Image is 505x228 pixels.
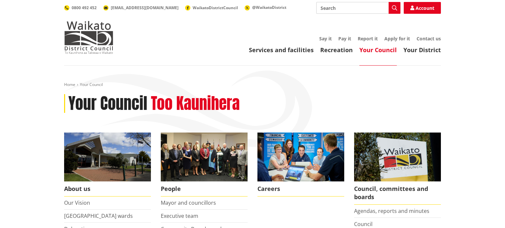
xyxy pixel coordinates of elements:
[64,21,113,54] img: Waikato District Council - Te Kaunihera aa Takiwaa o Waikato
[354,220,373,228] a: Council
[338,35,351,42] a: Pay it
[64,181,151,197] span: About us
[161,181,248,197] span: People
[185,5,238,10] a: WaikatoDistrictCouncil
[111,5,179,10] span: [EMAIL_ADDRESS][DOMAIN_NAME]
[161,133,248,197] a: 2022 Council People
[354,133,441,205] a: Waikato-District-Council-sign Council, committees and boards
[64,133,151,181] img: WDC Building 0015
[252,5,286,10] span: @WaikatoDistrict
[193,5,238,10] span: WaikatoDistrictCouncil
[249,46,314,54] a: Services and facilities
[384,35,410,42] a: Apply for it
[64,82,441,88] nav: breadcrumb
[359,46,397,54] a: Your Council
[151,94,240,113] h2: Too Kaunihera
[319,35,332,42] a: Say it
[64,212,133,219] a: [GEOGRAPHIC_DATA] wards
[64,199,90,206] a: Our Vision
[161,212,198,219] a: Executive team
[161,133,248,181] img: 2022 Council
[316,2,400,14] input: Search input
[354,207,429,215] a: Agendas, reports and minutes
[257,181,344,197] span: Careers
[80,82,103,87] span: Your Council
[404,2,441,14] a: Account
[245,5,286,10] a: @WaikatoDistrict
[257,133,344,197] a: Careers
[358,35,378,42] a: Report it
[72,5,97,10] span: 0800 492 452
[68,94,147,113] h1: Your Council
[403,46,441,54] a: Your District
[64,82,75,87] a: Home
[257,133,344,181] img: Office staff in meeting - Career page
[320,46,353,54] a: Recreation
[161,199,216,206] a: Mayor and councillors
[354,181,441,205] span: Council, committees and boards
[354,133,441,181] img: Waikato-District-Council-sign
[417,35,441,42] a: Contact us
[103,5,179,10] a: [EMAIL_ADDRESS][DOMAIN_NAME]
[64,5,97,10] a: 0800 492 452
[64,133,151,197] a: WDC Building 0015 About us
